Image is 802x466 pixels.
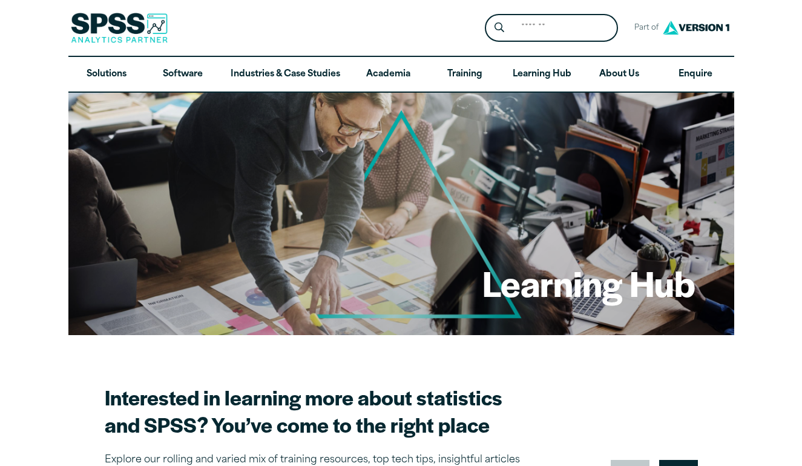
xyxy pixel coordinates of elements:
[657,57,734,92] a: Enquire
[581,57,657,92] a: About Us
[426,57,502,92] a: Training
[68,57,734,92] nav: Desktop version of site main menu
[503,57,581,92] a: Learning Hub
[482,259,695,307] h1: Learning Hub
[495,22,504,33] svg: Search magnifying glass icon
[71,13,168,43] img: SPSS Analytics Partner
[350,57,426,92] a: Academia
[221,57,350,92] a: Industries & Case Studies
[488,17,510,39] button: Search magnifying glass icon
[145,57,221,92] a: Software
[105,384,528,438] h2: Interested in learning more about statistics and SPSS? You’ve come to the right place
[628,19,660,37] span: Part of
[68,57,145,92] a: Solutions
[660,16,732,39] img: Version1 Logo
[485,14,618,42] form: Site Header Search Form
